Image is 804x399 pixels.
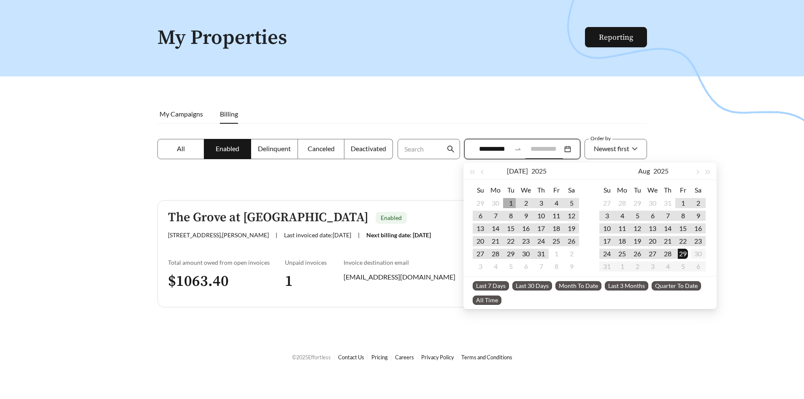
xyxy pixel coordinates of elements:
div: 16 [693,223,703,233]
td: 2025-08-28 [660,247,675,260]
h3: 1 [285,272,344,291]
div: 2 [693,198,703,208]
td: 2025-08-07 [533,260,549,273]
span: search [447,145,455,153]
div: 14 [490,223,501,233]
td: 2025-07-12 [564,209,579,222]
div: 3 [536,198,546,208]
th: Su [473,183,488,197]
div: 6 [475,211,485,221]
td: 2025-06-29 [473,197,488,209]
td: 2025-08-24 [599,247,615,260]
td: 2025-08-23 [690,235,706,247]
div: 3 [475,261,485,271]
span: Month To Date [555,281,601,290]
span: to [514,145,522,153]
td: 2025-08-01 [675,197,690,209]
button: Reporting [585,27,647,47]
td: 2025-07-02 [518,197,533,209]
td: 2025-08-21 [660,235,675,247]
div: 9 [566,261,577,271]
div: 30 [647,198,658,208]
td: 2025-08-02 [564,247,579,260]
td: 2025-07-17 [533,222,549,235]
th: Tu [630,183,645,197]
th: Th [660,183,675,197]
td: 2025-07-15 [503,222,518,235]
div: 5 [506,261,516,271]
td: 2025-08-07 [660,209,675,222]
div: 21 [490,236,501,246]
div: 1 [506,198,516,208]
td: 2025-07-07 [488,209,503,222]
td: 2025-08-14 [660,222,675,235]
td: 2025-07-29 [630,197,645,209]
td: 2025-08-02 [690,197,706,209]
a: The Grove at [GEOGRAPHIC_DATA]Enabled[STREET_ADDRESS],[PERSON_NAME]|Last invoiced date:[DATE]|Nex... [157,200,647,307]
td: 2025-08-16 [690,222,706,235]
div: 17 [536,223,546,233]
td: 2025-07-03 [533,197,549,209]
span: | [358,231,360,239]
td: 2025-08-03 [599,209,615,222]
div: 25 [551,236,561,246]
div: 9 [693,211,703,221]
td: 2025-08-06 [645,209,660,222]
td: 2025-07-18 [549,222,564,235]
td: 2025-08-25 [615,247,630,260]
td: 2025-08-13 [645,222,660,235]
td: 2025-07-20 [473,235,488,247]
div: 4 [490,261,501,271]
div: [EMAIL_ADDRESS][DOMAIN_NAME] [344,272,519,282]
div: 31 [536,249,546,259]
th: Th [533,183,549,197]
td: 2025-08-09 [690,209,706,222]
span: Delinquent [258,144,291,152]
div: 15 [506,223,516,233]
td: 2025-08-08 [549,260,564,273]
td: 2025-08-27 [645,247,660,260]
td: 2025-07-28 [488,247,503,260]
td: 2025-08-15 [675,222,690,235]
div: 23 [521,236,531,246]
td: 2025-08-05 [630,209,645,222]
td: 2025-07-30 [645,197,660,209]
td: 2025-08-04 [615,209,630,222]
div: 7 [663,211,673,221]
td: 2025-07-14 [488,222,503,235]
span: Quarter To Date [652,281,701,290]
button: 2025 [653,163,669,179]
td: 2025-08-10 [599,222,615,235]
div: 6 [521,261,531,271]
th: Mo [488,183,503,197]
div: Total amount owed from open invoices [168,259,285,266]
div: 13 [647,223,658,233]
div: 22 [506,236,516,246]
td: 2025-07-24 [533,235,549,247]
td: 2025-08-11 [615,222,630,235]
th: Sa [564,183,579,197]
div: 11 [617,223,627,233]
th: Fr [549,183,564,197]
div: 2 [566,249,577,259]
span: [STREET_ADDRESS] , [PERSON_NAME] [168,231,269,239]
div: 21 [663,236,673,246]
td: 2025-07-25 [549,235,564,247]
div: 27 [475,249,485,259]
div: 7 [490,211,501,221]
div: 16 [521,223,531,233]
button: [DATE] [507,163,528,179]
th: Tu [503,183,518,197]
div: 27 [602,198,612,208]
span: Last 7 Days [473,281,509,290]
td: 2025-08-06 [518,260,533,273]
span: Canceled [308,144,335,152]
td: 2025-07-06 [473,209,488,222]
td: 2025-07-31 [660,197,675,209]
div: 18 [551,223,561,233]
div: 8 [506,211,516,221]
div: 27 [647,249,658,259]
td: 2025-08-18 [615,235,630,247]
div: 30 [490,198,501,208]
div: 20 [475,236,485,246]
